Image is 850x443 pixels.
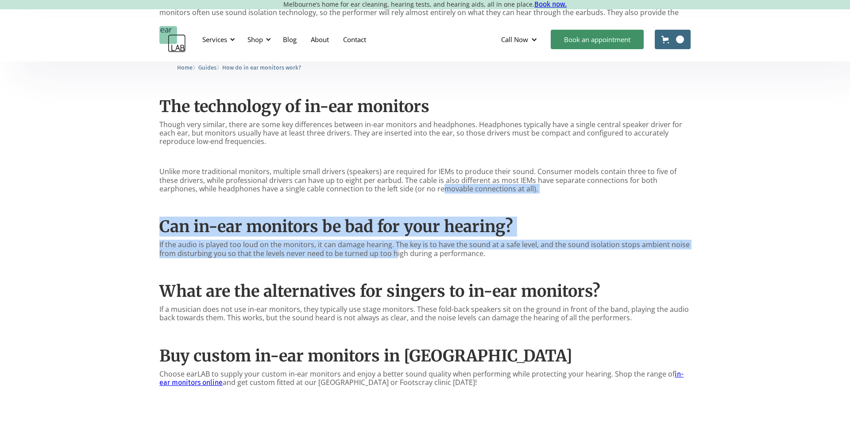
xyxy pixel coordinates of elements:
p: ‍ [159,200,691,208]
p: Choose earLAB to supply your custom in-ear monitors and enjoy a better sound quality when perform... [159,370,691,387]
a: Contact [336,27,373,52]
span: Guides [198,64,216,71]
a: home [159,26,186,53]
a: About [304,27,336,52]
p: Unlike more traditional monitors, multiple small drivers (speakers) are required for IEMs to prod... [159,167,691,193]
strong: What are the alternatives for singers to in-ear monitors? [159,281,600,301]
p: ‍ [159,393,691,402]
span: How do in ear monitors work? [222,64,301,71]
a: Home [177,63,193,71]
a: in-ear monitors online [159,370,684,387]
div: Call Now [501,35,528,44]
p: ‍ [159,264,691,273]
p: Though very similar, there are some key differences between in-ear monitors and headphones. Headp... [159,120,691,146]
a: How do in ear monitors work? [222,63,301,71]
strong: Can in-ear monitors be bad for your hearing? [159,217,513,237]
a: Open cart containing items [655,30,691,49]
p: If a musician does not use in-ear monitors, they typically use stage monitors. These fold-back sp... [159,305,691,322]
li: 〉 [198,63,222,72]
strong: Buy custom in-ear monitors in [GEOGRAPHIC_DATA] [159,346,572,366]
a: Guides [198,63,216,71]
div: Services [202,35,227,44]
a: Book an appointment [551,30,644,49]
a: Blog [276,27,304,52]
li: 〉 [177,63,198,72]
strong: The technology of in-ear monitors [159,97,429,117]
div: Shop [247,35,263,44]
p: ‍ [159,152,691,161]
span: Home [177,64,193,71]
p: ‍ [159,329,691,338]
div: Services [197,26,238,53]
div: Call Now [494,26,546,53]
div: Shop [242,26,274,53]
p: If the audio is played too loud on the monitors, it can damage hearing. The key is to have the so... [159,241,691,257]
p: ‍ [159,79,691,88]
